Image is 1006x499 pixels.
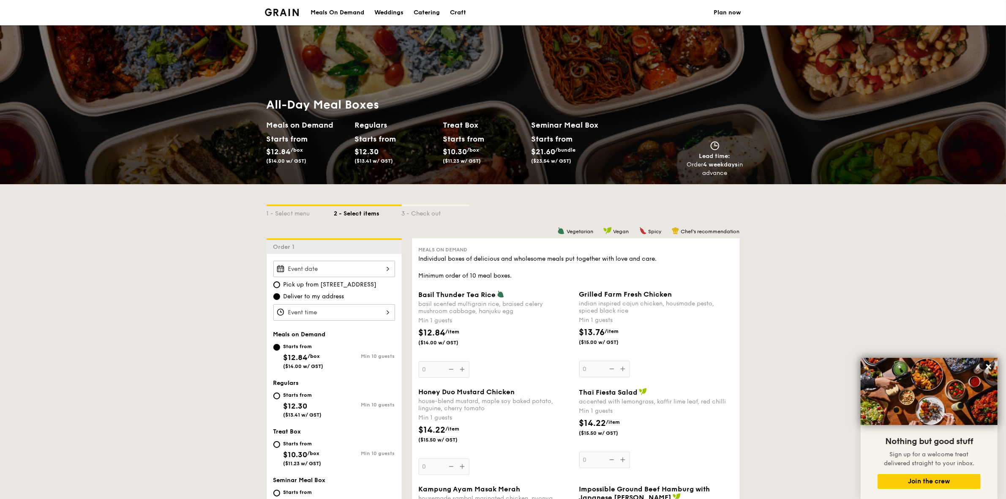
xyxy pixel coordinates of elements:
[579,388,638,396] span: Thai Fiesta Salad
[273,243,298,251] span: Order 1
[265,8,299,16] img: Grain
[334,402,395,408] div: Min 10 guests
[419,255,733,280] div: Individual boxes of delicious and wholesome meals put together with love and care. Minimum order ...
[579,300,733,314] div: indian inspired cajun chicken, housmade pesto, spiced black rice
[982,360,995,374] button: Close
[579,407,733,415] div: Min 1 guests
[497,290,504,298] img: icon-vegetarian.fe4039eb.svg
[334,353,395,359] div: Min 10 guests
[267,206,334,218] div: 1 - Select menu
[284,412,322,418] span: ($13.41 w/ GST)
[467,147,480,153] span: /box
[532,158,572,164] span: ($23.54 w/ GST)
[699,153,731,160] span: Lead time:
[672,227,679,235] img: icon-chef-hat.a58ddaea.svg
[334,450,395,456] div: Min 10 guests
[606,419,620,425] span: /item
[308,450,320,456] span: /box
[419,436,476,443] span: ($15.50 w/ GST)
[284,440,322,447] div: Starts from
[884,451,974,467] span: Sign up for a welcome treat delivered straight to your inbox.
[681,229,740,235] span: Chef's recommendation
[567,229,593,235] span: Vegetarian
[284,353,308,362] span: $12.84
[579,418,606,428] span: $14.22
[603,227,612,235] img: icon-vegan.f8ff3823.svg
[273,331,326,338] span: Meals on Demand
[273,281,280,288] input: Pick up from [STREET_ADDRESS]
[649,229,662,235] span: Spicy
[557,227,565,235] img: icon-vegetarian.fe4039eb.svg
[273,379,299,387] span: Regulars
[687,161,743,177] div: Order in advance
[419,485,521,493] span: Kampung Ayam Masak Merah
[419,328,446,338] span: $12.84
[402,206,469,218] div: 3 - Check out
[267,147,291,156] span: $12.84
[885,436,973,447] span: Nothing but good stuff
[419,425,446,435] span: $14.22
[334,206,402,218] div: 2 - Select items
[556,147,576,153] span: /bundle
[532,147,556,156] span: $21.60
[355,133,393,145] div: Starts from
[284,281,377,289] span: Pick up from [STREET_ADDRESS]
[355,147,379,156] span: $12.30
[639,388,647,395] img: icon-vegan.f8ff3823.svg
[443,133,481,145] div: Starts from
[273,293,280,300] input: Deliver to my address
[419,291,496,299] span: Basil Thunder Tea Rice
[273,261,395,277] input: Event date
[284,363,324,369] span: ($14.00 w/ GST)
[419,388,515,396] span: Honey Duo Mustard Chicken
[273,428,301,435] span: Treat Box
[273,304,395,321] input: Event time
[308,353,320,359] span: /box
[419,398,573,412] div: house-blend mustard, maple soy baked potato, linguine, cherry tomato
[443,158,481,164] span: ($11.23 w/ GST)
[446,329,460,335] span: /item
[355,158,393,164] span: ($13.41 w/ GST)
[639,227,647,235] img: icon-spicy.37a8142b.svg
[709,141,721,150] img: icon-clock.2db775ea.svg
[579,316,733,324] div: Min 1 guests
[878,474,981,489] button: Join the crew
[579,290,672,298] span: Grilled Farm Fresh Chicken
[284,450,308,459] span: $10.30
[419,247,468,253] span: Meals on Demand
[265,8,299,16] a: Logotype
[267,119,348,131] h2: Meals on Demand
[284,392,322,398] div: Starts from
[579,327,605,338] span: $13.76
[579,430,637,436] span: ($15.50 w/ GST)
[273,344,280,351] input: Starts from$12.84/box($14.00 w/ GST)Min 10 guests
[446,426,460,432] span: /item
[273,490,280,496] input: Starts from$21.60/bundle($23.54 w/ GST)Min 10 guests
[291,147,303,153] span: /box
[267,158,307,164] span: ($14.00 w/ GST)
[532,119,620,131] h2: Seminar Meal Box
[273,393,280,399] input: Starts from$12.30($13.41 w/ GST)Min 10 guests
[284,461,322,466] span: ($11.23 w/ GST)
[267,97,620,112] h1: All-Day Meal Boxes
[703,161,738,168] strong: 4 weekdays
[443,119,525,131] h2: Treat Box
[419,414,573,422] div: Min 1 guests
[861,358,998,425] img: DSC07876-Edit02-Large.jpeg
[273,477,326,484] span: Seminar Meal Box
[273,441,280,448] input: Starts from$10.30/box($11.23 w/ GST)Min 10 guests
[419,300,573,315] div: basil scented multigrain rice, braised celery mushroom cabbage, hanjuku egg
[284,489,328,496] div: Starts from
[532,133,573,145] div: Starts from
[579,398,733,405] div: accented with lemongrass, kaffir lime leaf, red chilli
[579,339,637,346] span: ($15.00 w/ GST)
[419,339,476,346] span: ($14.00 w/ GST)
[355,119,436,131] h2: Regulars
[267,133,304,145] div: Starts from
[284,343,324,350] div: Starts from
[613,229,629,235] span: Vegan
[284,401,308,411] span: $12.30
[284,292,344,301] span: Deliver to my address
[443,147,467,156] span: $10.30
[605,328,619,334] span: /item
